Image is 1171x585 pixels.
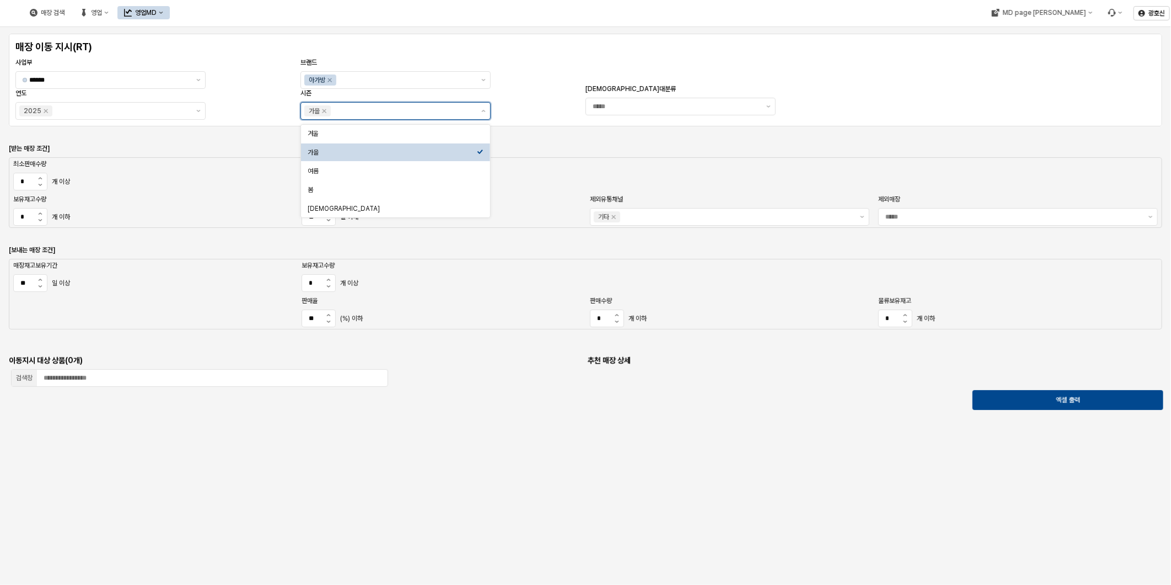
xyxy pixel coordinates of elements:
button: 증가 [610,310,624,319]
p: 개 이하 [917,313,988,323]
p: 보유재고수량 [13,194,293,204]
div: 영업 [91,9,102,17]
div: 아가방 제거 [327,78,332,82]
p: 판매수량 [590,296,869,306]
button: 증가 [33,209,47,217]
strong: [받는 매장 조건] [9,145,50,152]
p: (%) 이하 [340,313,411,323]
button: 증가 [33,173,47,182]
div: [DEMOGRAPHIC_DATA] [308,204,477,213]
h6: 추천 매장 상세 [588,355,873,365]
button: 감소 [898,318,912,327]
h4: 매장 이동 지시(RT) [15,41,1156,52]
div: 영업MD [117,6,170,19]
button: 제안 사항 표시 [477,103,490,119]
div: 여름 [308,167,477,175]
div: 겨울 [308,129,477,138]
button: 감소 [321,217,335,225]
span: 사업부 [15,59,32,66]
button: 감소 [33,182,47,190]
p: 개 이하 [52,212,123,222]
div: 가을 [309,105,320,116]
p: 개 이상 [340,278,411,288]
div: 메뉴 항목 6 [1102,6,1129,19]
p: 제외매장 [878,194,965,204]
h6: 이동지시 대상 상품(0개) [9,355,294,365]
p: 매장재고보유기간 [13,260,293,270]
span: 브랜드 [300,59,317,66]
strong: [보내는 매장 조건] [9,246,55,254]
button: 증가 [321,310,335,319]
p: 보유재고수량 [302,260,581,270]
div: 매장 검색 [41,9,65,17]
button: 감소 [33,283,47,291]
button: 감소 [321,318,335,327]
p: 판매율 [302,296,581,306]
button: 제안 사항 표시 [477,72,490,88]
div: Remove 2025 [44,109,48,113]
span: 연도 [15,89,26,97]
button: 감소 [321,283,335,291]
p: 엑셀 출력 [1056,396,1080,405]
p: 일 이상 [52,278,123,288]
button: 제안 사항 표시 [762,98,775,115]
div: 가을 [308,148,477,157]
div: 기타 [598,211,609,222]
button: 제안 사항 표시 [192,103,205,119]
div: 2025 [24,105,41,116]
div: 검색창 [16,373,33,384]
div: 매장 검색 [23,6,71,19]
p: 물류보유재고 [878,296,1158,306]
button: 증가 [321,275,335,284]
div: 제거 기타 [611,215,616,219]
div: 영업 [73,6,115,19]
div: 봄 [308,185,477,194]
button: 제안 사항 표시 [856,209,869,225]
p: 광호신 [1148,9,1165,18]
div: Select an option [301,124,490,218]
p: 개 이상 [52,177,123,187]
button: 증가 [898,310,912,319]
span: [DEMOGRAPHIC_DATA]대분류 [585,85,676,93]
p: 제외유통채널 [590,194,869,204]
div: 아가방 [309,75,325,86]
p: 일 이내 [340,212,411,222]
button: 제안 사항 표시 [192,72,205,88]
span: 시즌 [300,89,311,97]
button: 감소 [33,217,47,225]
div: MD page [PERSON_NAME] [1003,9,1086,17]
button: 감소 [610,318,624,327]
div: MD page 이동 [985,6,1099,19]
div: 가을 제거 [322,109,326,113]
div: 영업MD [135,9,157,17]
p: 개 이하 [629,313,700,323]
button: 증가 [33,275,47,284]
p: 최소판매수량 [13,159,293,169]
button: 제안 사항 표시 [1144,209,1157,225]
